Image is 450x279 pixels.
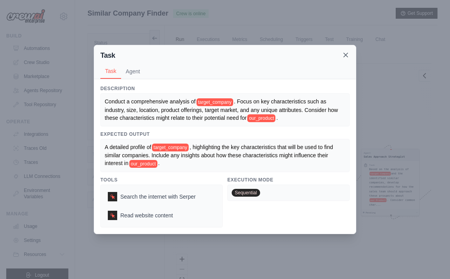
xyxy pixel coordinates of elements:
span: Read website content [120,211,173,219]
span: Conduct a comprehensive analysis of [105,98,196,105]
span: . [276,115,278,121]
span: target_company [152,144,189,151]
h3: Expected Output [100,131,350,137]
span: our_product [247,114,275,122]
h3: Description [100,85,350,92]
span: . Focus on key characteristics such as industry, size, location, product offerings, target market... [105,98,339,121]
h3: Tools [100,177,223,183]
span: , highlighting the key characteristics that will be used to find similar companies. Include any i... [105,144,334,166]
span: Sequential [232,189,260,197]
span: Search the internet with Serper [120,193,196,201]
h3: Execution Mode [227,177,350,183]
span: target_company [196,98,233,106]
